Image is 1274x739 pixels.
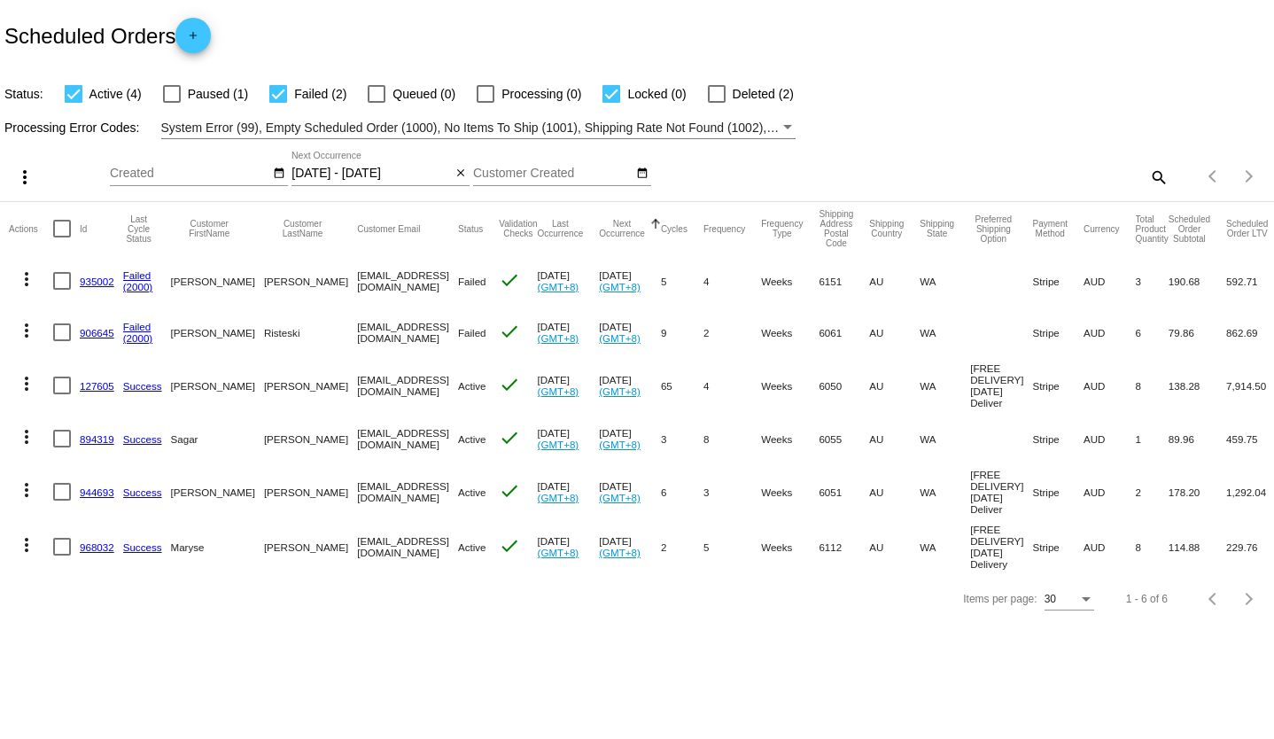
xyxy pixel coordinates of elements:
input: Created [110,167,269,181]
button: Change sorting for LastProcessingCycleId [123,214,155,244]
mat-cell: 138.28 [1169,358,1226,413]
span: Status: [4,87,43,101]
a: 935002 [80,276,114,287]
a: (GMT+8) [599,281,641,292]
button: Previous page [1196,581,1231,617]
mat-cell: [DATE] [599,307,661,358]
mat-cell: [EMAIL_ADDRESS][DOMAIN_NAME] [357,413,458,464]
mat-cell: 6050 [819,358,869,413]
mat-cell: [DATE] [599,519,661,574]
div: 1 - 6 of 6 [1126,593,1168,605]
mat-cell: [FREE DELIVERY] [DATE] Delivery [970,519,1032,574]
mat-cell: WA [920,413,970,464]
button: Change sorting for ShippingState [920,219,954,238]
a: Success [123,380,162,392]
mat-icon: more_vert [16,268,37,290]
mat-cell: Risteski [264,307,357,358]
mat-cell: AU [869,255,920,307]
span: Deleted (2) [733,83,794,105]
button: Change sorting for CustomerEmail [357,223,420,234]
mat-cell: 3 [703,464,761,519]
span: 30 [1045,593,1056,605]
a: 944693 [80,486,114,498]
mat-cell: AUD [1084,307,1136,358]
button: Next page [1231,581,1267,617]
mat-cell: 79.86 [1169,307,1226,358]
mat-icon: more_vert [16,534,37,556]
a: (GMT+8) [599,492,641,503]
span: Processing (0) [501,83,581,105]
button: Change sorting for ShippingCountry [869,219,904,238]
mat-cell: [EMAIL_ADDRESS][DOMAIN_NAME] [357,255,458,307]
mat-cell: Weeks [761,519,819,574]
mat-cell: [DATE] [599,413,661,464]
mat-cell: WA [920,255,970,307]
a: (GMT+8) [599,439,641,450]
a: Failed [123,321,151,332]
h2: Scheduled Orders [4,18,211,53]
button: Change sorting for Frequency [703,223,745,234]
mat-cell: [PERSON_NAME] [264,464,357,519]
mat-cell: Stripe [1033,255,1084,307]
button: Change sorting for CustomerFirstName [171,219,248,238]
mat-icon: check [499,321,520,342]
mat-cell: [PERSON_NAME] [171,307,264,358]
mat-cell: AUD [1084,464,1136,519]
span: Active [458,486,486,498]
span: Active [458,380,486,392]
span: Queued (0) [392,83,455,105]
input: Next Occurrence [291,167,451,181]
span: Active [458,541,486,553]
a: (GMT+8) [538,547,579,558]
div: Items per page: [963,593,1037,605]
mat-icon: more_vert [16,479,37,501]
mat-icon: check [499,374,520,395]
a: 968032 [80,541,114,553]
mat-icon: check [499,480,520,502]
mat-header-cell: Total Product Quantity [1136,202,1169,255]
mat-cell: [DATE] [538,358,600,413]
mat-icon: check [499,427,520,448]
mat-icon: more_vert [16,373,37,394]
mat-cell: [FREE DELIVERY] [DATE] Deliver [970,464,1032,519]
mat-cell: Maryse [171,519,264,574]
input: Customer Created [473,167,633,181]
a: Success [123,541,162,553]
mat-cell: 4 [703,255,761,307]
button: Change sorting for CurrencyIso [1084,223,1120,234]
button: Change sorting for Cycles [661,223,687,234]
mat-cell: AU [869,413,920,464]
mat-cell: 89.96 [1169,413,1226,464]
mat-icon: date_range [273,167,285,181]
mat-cell: Sagar [171,413,264,464]
button: Change sorting for Subtotal [1169,214,1210,244]
mat-cell: Weeks [761,413,819,464]
mat-cell: 65 [661,358,703,413]
mat-icon: check [499,269,520,291]
mat-cell: [PERSON_NAME] [264,255,357,307]
mat-select: Items per page: [1045,594,1094,606]
span: Locked (0) [627,83,686,105]
mat-cell: [EMAIL_ADDRESS][DOMAIN_NAME] [357,307,458,358]
mat-cell: Stripe [1033,358,1084,413]
button: Change sorting for PaymentMethod.Type [1033,219,1068,238]
mat-icon: more_vert [16,426,37,447]
mat-cell: [DATE] [538,413,600,464]
mat-cell: 6151 [819,255,869,307]
mat-icon: more_vert [16,320,37,341]
mat-cell: 3 [1136,255,1169,307]
mat-cell: Stripe [1033,413,1084,464]
span: Processing Error Codes: [4,121,140,135]
mat-icon: more_vert [14,167,35,188]
button: Change sorting for LastOccurrenceUtc [538,219,584,238]
mat-icon: search [1147,163,1169,191]
button: Change sorting for Id [80,223,87,234]
mat-header-cell: Actions [9,202,53,255]
mat-cell: WA [920,519,970,574]
mat-cell: 178.20 [1169,464,1226,519]
a: (GMT+8) [538,439,579,450]
mat-cell: 8 [1136,358,1169,413]
mat-cell: 6061 [819,307,869,358]
mat-cell: AUD [1084,413,1136,464]
span: Paused (1) [188,83,248,105]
